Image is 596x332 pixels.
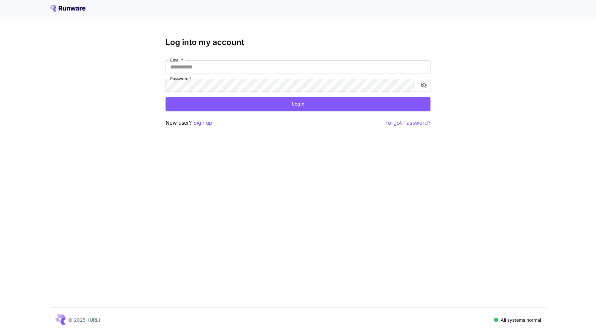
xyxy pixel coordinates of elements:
[166,97,430,111] button: Login
[170,76,191,81] label: Password
[385,119,430,127] button: Forgot Password?
[418,79,430,91] button: toggle password visibility
[501,316,541,323] p: All systems normal
[170,57,183,63] label: Email
[166,38,430,47] h3: Log into my account
[166,119,212,127] p: New user?
[193,119,212,127] button: Sign up
[68,316,100,323] p: © 2025, [URL]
